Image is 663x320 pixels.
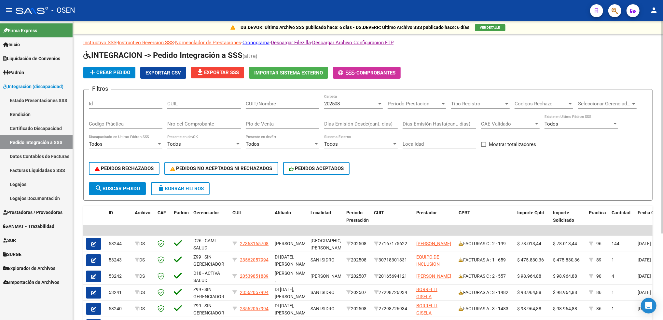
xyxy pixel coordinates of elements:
a: Descargar Archivo Configuración FTP [312,40,394,46]
span: Z99 - SIN GERENCIADOR [193,287,224,300]
span: [PERSON_NAME] , [PERSON_NAME] [275,271,310,291]
span: $ 475.830,36 [517,257,544,262]
span: Todos [89,141,103,147]
span: 202508 [324,101,340,107]
span: Mostrar totalizadores [489,140,536,148]
datatable-header-cell: Practica [586,206,609,234]
span: [DATE] [638,306,651,311]
span: DI [DATE], [PERSON_NAME] [275,303,310,316]
p: DS.DEVOK: Último Archivo SSS publicado hace: 6 días - DS.DEVERR: Último Archivo SSS publicado hac... [241,24,470,31]
span: SAN ISIDRO [311,257,335,262]
button: PEDIDOS ACEPTADOS [283,162,350,175]
datatable-header-cell: Padrón [171,206,191,234]
span: 1 [612,306,614,311]
a: Instructivo SSS [83,40,117,46]
span: (alt+e) [242,53,257,59]
span: ID [109,210,113,215]
span: Inicio [3,41,20,48]
span: Prestador [416,210,437,215]
span: SAN ISIDRO [311,306,335,311]
span: 23562057994 [240,306,269,311]
span: Gerenciador [193,210,219,215]
span: DI [DATE], [PERSON_NAME] [275,287,310,300]
mat-icon: menu [5,6,13,14]
span: CUIT [374,210,384,215]
span: 27363165708 [240,241,269,246]
span: 90 [596,273,601,279]
a: Nomenclador de Prestaciones [175,40,241,46]
span: $ 98.964,88 [553,273,577,279]
span: 1 [612,290,614,295]
span: SUR [3,237,16,244]
div: DS [135,273,152,280]
div: 27298726934 [374,289,411,296]
span: Todos [324,141,338,147]
span: Archivo [135,210,150,215]
span: PEDIDOS RECHAZADOS [95,166,154,171]
span: 89 [596,257,601,262]
span: 86 [596,306,601,311]
span: Liquidación de Convenios [3,55,60,62]
span: Todos [246,141,259,147]
span: $ 98.964,88 [553,306,577,311]
span: [DATE] [638,257,651,262]
a: Cronograma [242,40,269,46]
div: 53244 [109,240,130,247]
div: FACTURAS A : 3 - 1482 [459,289,512,296]
span: Exportar CSV [145,70,181,76]
div: FACTURAS C : 2 - 199 [459,240,512,247]
datatable-header-cell: CUIT [371,206,414,234]
span: Prestadores / Proveedores [3,209,62,216]
span: PEDIDOS ACEPTADOS [289,166,344,171]
span: Seleccionar Gerenciador [578,101,631,107]
div: DS [135,289,152,296]
datatable-header-cell: Localidad [308,206,344,234]
span: $ 475.830,36 [553,257,580,262]
span: Z99 - SIN GERENCIADOR [193,254,224,267]
span: PEDIDOS NO ACEPTADOS NI RECHAZADOS [170,166,272,171]
button: Borrar Filtros [151,182,210,195]
div: DS [135,256,152,264]
span: [DATE] [638,273,651,279]
span: [PERSON_NAME] [275,241,310,246]
span: Período Prestación [346,210,369,223]
span: Firma Express [3,27,37,34]
div: 30718301331 [374,256,411,264]
span: CPBT [459,210,470,215]
div: 202507 [346,273,369,280]
span: VER DETALLE [480,26,500,29]
span: [PERSON_NAME] [311,273,345,279]
span: $ 78.013,44 [553,241,577,246]
span: - [338,70,356,76]
span: CUIL [232,210,242,215]
div: 53242 [109,273,130,280]
p: - - - - - [83,39,653,46]
span: Localidad [311,210,331,215]
span: Padrón [174,210,189,215]
datatable-header-cell: CUIL [230,206,272,234]
span: BORRELLI GISELA [416,287,437,300]
span: $ 78.013,44 [517,241,541,246]
span: Z99 - SIN GERENCIADOR [193,303,224,316]
span: Practica [589,210,606,215]
mat-icon: search [95,184,103,192]
span: 23562057994 [240,290,269,295]
span: Todos [167,141,181,147]
span: SURGE [3,251,21,258]
span: [DATE] [638,241,651,246]
button: Exportar SSS [191,67,244,78]
span: DI [DATE], [PERSON_NAME] [275,254,310,267]
datatable-header-cell: ID [106,206,132,234]
div: Open Intercom Messenger [641,298,656,313]
span: - OSEN [51,3,75,18]
div: 202507 [346,289,369,296]
span: D26 - CAMI SALUD [193,238,216,251]
span: 1 [612,257,614,262]
span: Importe Solicitado [553,210,574,223]
span: Tipo Registro [451,101,504,107]
span: 96 [596,241,601,246]
a: Instructivo Reversión SSS [118,40,174,46]
datatable-header-cell: Prestador [414,206,456,234]
button: PEDIDOS RECHAZADOS [89,162,159,175]
button: VER DETALLE [475,24,505,31]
